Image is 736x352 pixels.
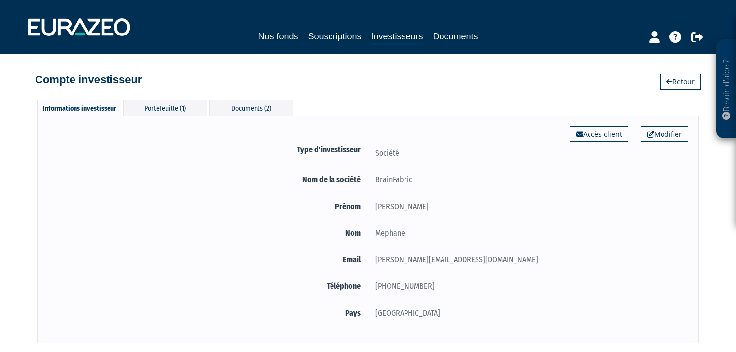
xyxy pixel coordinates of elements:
label: Nom de la société [48,174,368,186]
label: Prénom [48,200,368,212]
div: Documents (2) [209,100,293,116]
a: Souscriptions [308,30,361,43]
a: Retour [660,74,701,90]
label: Type d'investisseur [48,143,368,156]
a: Accès client [570,126,628,142]
label: Pays [48,307,368,319]
div: BrainFabric [368,174,688,186]
label: Email [48,253,368,266]
a: Modifier [641,126,688,142]
div: [GEOGRAPHIC_DATA] [368,307,688,319]
label: Téléphone [48,280,368,292]
p: Besoin d'aide ? [721,45,732,134]
div: Mephane [368,227,688,239]
h4: Compte investisseur [35,74,142,86]
div: Portefeuille (1) [123,100,207,116]
a: Nos fonds [258,30,298,43]
img: 1732889491-logotype_eurazeo_blanc_rvb.png [28,18,130,36]
div: [PHONE_NUMBER] [368,280,688,292]
div: Société [368,147,688,159]
div: Informations investisseur [37,100,121,116]
div: [PERSON_NAME] [368,200,688,212]
div: [PERSON_NAME][EMAIL_ADDRESS][DOMAIN_NAME] [368,253,688,266]
label: Nom [48,227,368,239]
a: Investisseurs [371,30,423,45]
a: Documents [433,30,478,43]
